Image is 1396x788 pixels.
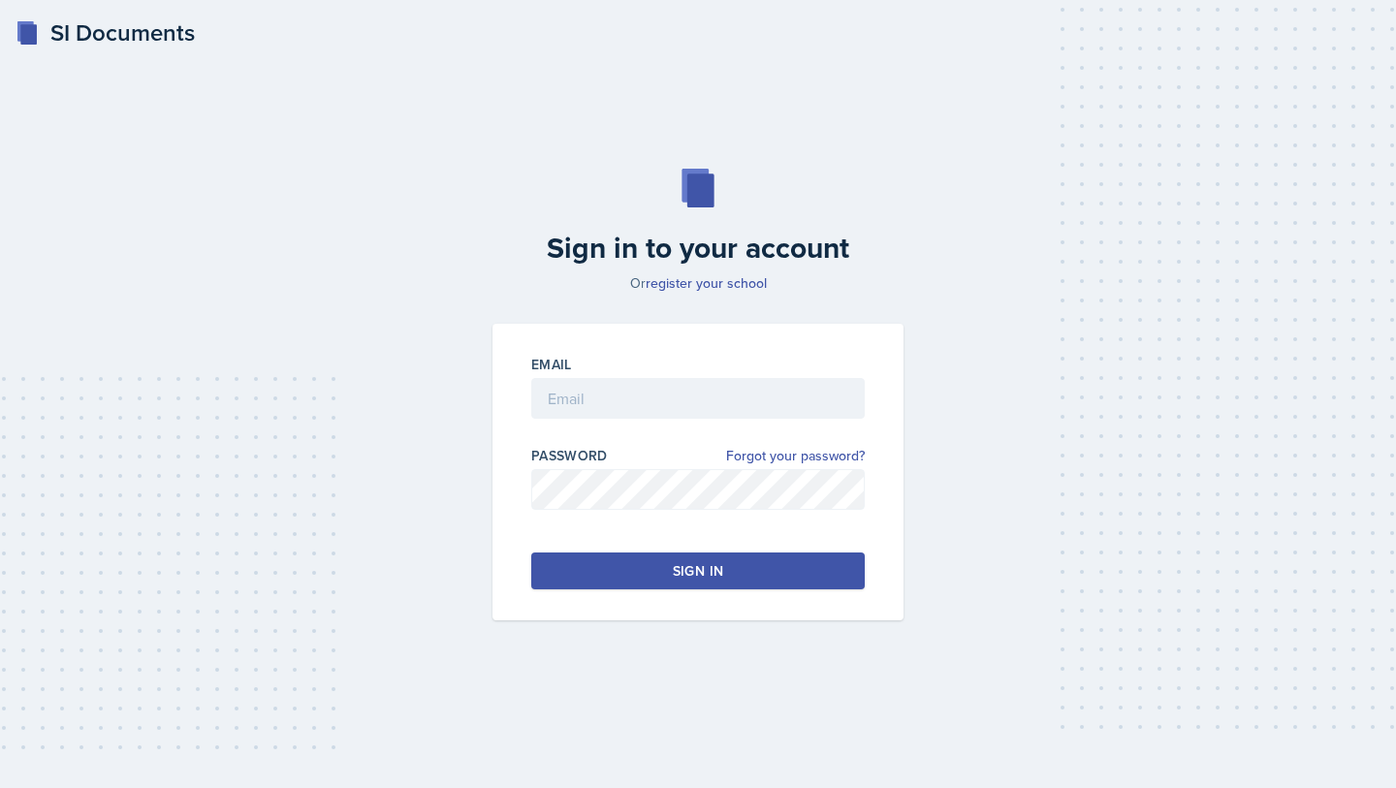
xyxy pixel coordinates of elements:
label: Email [531,355,572,374]
a: Forgot your password? [726,446,865,466]
a: SI Documents [16,16,195,50]
a: register your school [646,273,767,293]
h2: Sign in to your account [481,231,915,266]
p: Or [481,273,915,293]
button: Sign in [531,552,865,589]
input: Email [531,378,865,419]
label: Password [531,446,608,465]
div: Sign in [673,561,723,581]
